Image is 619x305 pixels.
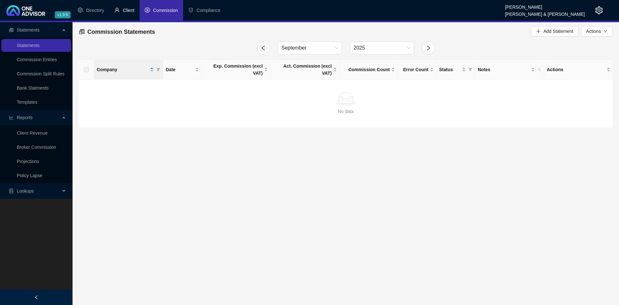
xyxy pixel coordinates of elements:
[153,8,178,13] span: Commission
[17,130,48,136] a: Client Revenue
[398,60,437,80] th: Error Count
[354,42,410,54] span: 2025
[17,188,34,194] span: Lookups
[79,29,85,34] span: reconciliation
[34,295,39,300] span: left
[281,42,338,54] span: September
[439,66,461,73] span: Status
[581,26,613,36] button: Actionsdown
[86,8,104,13] span: Directory
[400,66,428,73] span: Error Count
[437,60,475,80] th: Status
[9,28,14,32] span: reconciliation
[17,43,40,48] a: Statements
[17,145,56,150] a: Broker Commission
[478,66,530,73] span: Notes
[505,2,585,9] div: [PERSON_NAME]
[271,60,340,80] th: Act. Commission (excl VAT)
[260,45,266,51] span: left
[505,9,585,16] div: [PERSON_NAME] & [PERSON_NAME]
[273,62,332,77] span: Act. Commission (excl VAT)
[468,68,472,71] span: filter
[204,62,263,77] span: Exp. Commission (excl VAT)
[595,6,603,14] span: setting
[97,66,149,73] span: Company
[9,189,14,193] span: database
[17,159,39,164] a: Projections
[145,7,150,13] span: dollar
[123,8,134,13] span: Client
[17,57,57,62] a: Commission Entries
[156,68,160,71] span: filter
[78,7,83,13] span: setting
[342,66,390,73] span: Commission Count
[155,65,162,74] span: filter
[202,60,271,80] th: Exp. Commission (excl VAT)
[197,8,221,13] span: Compliance
[537,68,541,71] span: search
[87,29,155,35] span: Commission Statements
[55,11,71,18] span: v1.9.9
[475,60,544,80] th: Notes
[467,65,474,74] span: filter
[6,5,45,16] img: 2df55531c6924b55f21c4cf5d4484680-logo-light.svg
[604,29,607,33] span: down
[586,28,601,35] span: Actions
[426,45,431,51] span: right
[17,71,64,76] a: Commission Split Rules
[9,115,14,120] span: line-chart
[547,66,605,73] span: Actions
[17,173,42,178] a: Policy Lapse
[163,60,202,80] th: Date
[17,115,33,120] span: Reports
[84,108,608,115] div: No data
[17,27,40,33] span: Statements
[536,29,541,33] span: plus
[114,7,120,13] span: user
[17,85,49,91] a: Bank Statments
[543,28,573,35] span: Add Statement
[536,65,543,74] span: search
[166,66,194,73] span: Date
[188,7,193,13] span: safety
[340,60,398,80] th: Commission Count
[531,26,578,36] button: Add Statement
[17,100,37,105] a: Templates
[544,60,613,80] th: Actions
